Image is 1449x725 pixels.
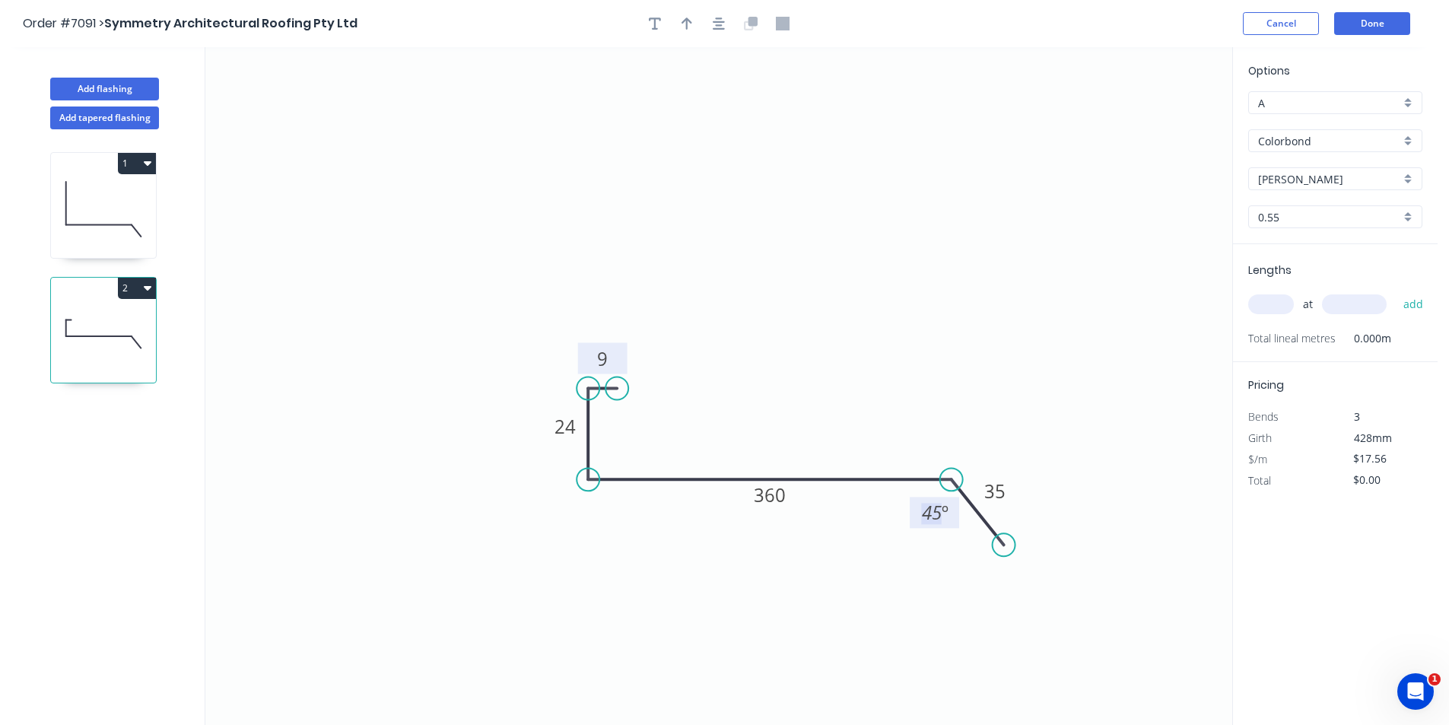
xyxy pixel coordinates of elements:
[1248,431,1272,445] span: Girth
[1303,294,1313,315] span: at
[1336,328,1391,349] span: 0.000m
[1243,12,1319,35] button: Cancel
[118,153,156,174] button: 1
[942,500,949,525] tspan: º
[1258,209,1400,225] input: Thickness
[118,278,156,299] button: 2
[1248,63,1290,78] span: Options
[23,14,104,32] span: Order #7091 >
[50,107,159,129] button: Add tapered flashing
[1258,133,1400,149] input: Material
[1248,409,1279,424] span: Bends
[205,47,1232,725] svg: 0
[1248,328,1336,349] span: Total lineal metres
[1396,291,1432,317] button: add
[1248,262,1292,278] span: Lengths
[104,14,357,32] span: Symmetry Architectural Roofing Pty Ltd
[554,414,576,439] tspan: 24
[50,78,159,100] button: Add flashing
[1354,431,1392,445] span: 428mm
[1354,409,1360,424] span: 3
[597,346,608,371] tspan: 9
[1248,473,1271,488] span: Total
[1397,673,1434,710] iframe: Intercom live chat
[754,482,786,507] tspan: 360
[1258,171,1400,187] input: Colour
[1248,377,1284,393] span: Pricing
[1428,673,1441,685] span: 1
[1248,452,1267,466] span: $/m
[984,479,1006,504] tspan: 35
[1334,12,1410,35] button: Done
[922,500,942,525] tspan: 45
[1258,95,1400,111] input: Price level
